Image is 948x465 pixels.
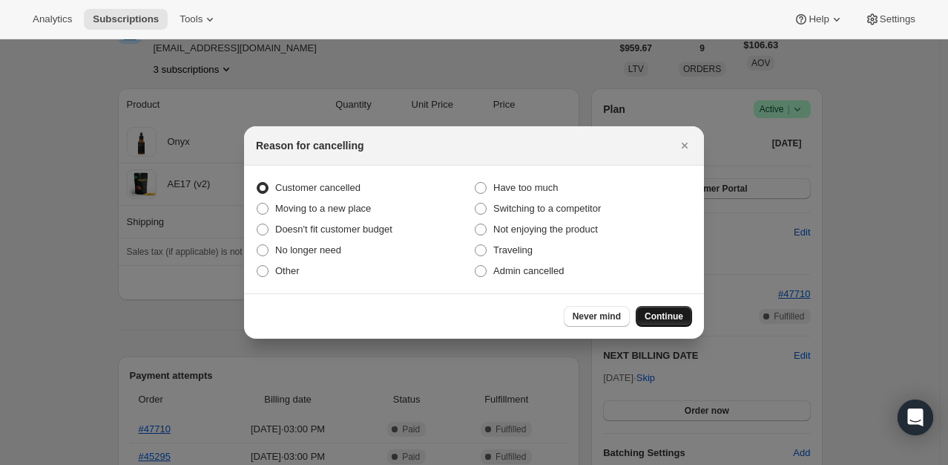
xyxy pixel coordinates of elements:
[275,224,392,235] span: Doesn't fit customer budget
[564,306,630,327] button: Never mind
[880,13,915,25] span: Settings
[493,244,533,256] span: Traveling
[33,13,72,25] span: Analytics
[785,9,852,30] button: Help
[256,138,363,153] h2: Reason for cancelling
[493,265,564,276] span: Admin cancelled
[180,13,203,25] span: Tools
[674,135,695,156] button: Close
[493,224,598,235] span: Not enjoying the product
[573,310,621,322] span: Never mind
[275,203,371,214] span: Moving to a new place
[275,182,361,193] span: Customer cancelled
[636,306,692,327] button: Continue
[84,9,168,30] button: Subscriptions
[493,182,558,193] span: Have too much
[93,13,159,25] span: Subscriptions
[809,13,829,25] span: Help
[493,203,601,214] span: Switching to a competitor
[645,310,683,322] span: Continue
[856,9,924,30] button: Settings
[275,265,300,276] span: Other
[898,400,933,435] div: Open Intercom Messenger
[24,9,81,30] button: Analytics
[275,244,341,256] span: No longer need
[171,9,226,30] button: Tools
